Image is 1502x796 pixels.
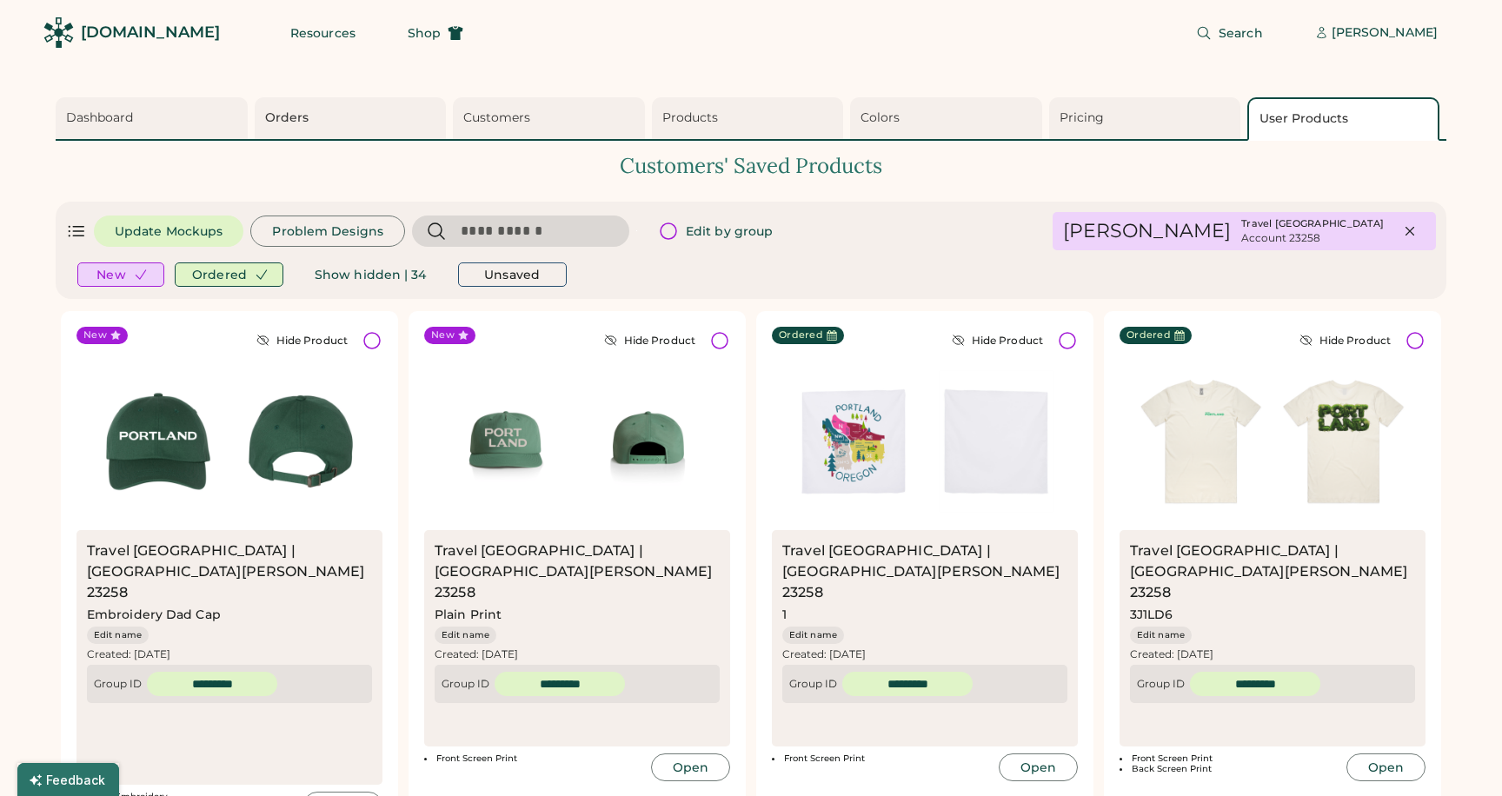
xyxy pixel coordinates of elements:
div: Ordered [1126,328,1171,342]
button: Resources [269,16,376,50]
img: generate-image [1130,370,1273,513]
li: Front Screen Print [424,753,646,764]
button: Hide Product [938,327,1057,355]
div: Orders [265,109,442,127]
div: Group ID [94,677,142,691]
button: New [77,262,164,287]
div: Travel [GEOGRAPHIC_DATA] | [GEOGRAPHIC_DATA][PERSON_NAME] 23258 [1130,541,1415,603]
div: Group ID [789,677,837,691]
div: Customers [463,109,640,127]
button: Search [1175,16,1284,50]
button: Hide Product [243,327,362,355]
div: 1 [782,607,869,624]
div: Pricing [1060,109,1236,127]
div: Customers' Saved Products [56,151,1446,181]
button: Ordered [175,262,283,287]
div: Products [662,109,839,127]
div: Group ID [442,677,489,691]
button: Hide Product [1286,327,1405,355]
div: Created: [DATE] [87,647,372,661]
div: [PERSON_NAME] [1332,24,1438,42]
img: Rendered Logo - Screens [43,17,74,48]
img: generate-image [1273,370,1415,513]
div: 3J1LD6 [1130,607,1217,624]
button: Show hidden | 34 [294,261,448,289]
div: Travel [GEOGRAPHIC_DATA] | [GEOGRAPHIC_DATA][PERSON_NAME] 23258 [435,541,720,603]
div: [PERSON_NAME] [1063,219,1231,243]
div: Account 23258 [1241,231,1328,245]
div: User Products [1259,110,1432,128]
button: Open [999,753,1078,781]
button: Open [651,753,730,781]
button: Last Order Date: [1174,330,1185,341]
button: Edit name [1130,627,1192,644]
img: generate-image [782,370,925,513]
div: Created: [DATE] [1130,647,1415,661]
li: Front Screen Print [772,753,994,764]
div: Travel [GEOGRAPHIC_DATA] [1241,217,1384,231]
img: generate-image [87,370,229,513]
div: Travel [GEOGRAPHIC_DATA] | [GEOGRAPHIC_DATA][PERSON_NAME] 23258 [87,541,372,603]
div: Show list view [66,221,87,242]
div: Colors [861,109,1037,127]
button: Problem Designs [250,216,405,247]
img: generate-image [577,370,720,513]
div: New [83,328,107,342]
div: Created: [DATE] [435,647,720,661]
button: Hide Product [590,327,709,355]
img: generate-image [925,370,1067,513]
button: Unsaved [458,262,567,287]
span: Shop [408,27,441,39]
iframe: Front Chat [1419,718,1494,793]
div: Created: [DATE] [782,647,1067,661]
div: Group ID [1137,677,1185,691]
button: Edit name [435,627,496,644]
div: Embroidery Dad Cap [87,607,221,624]
button: Update Mockups [94,216,243,247]
button: Edit name [87,627,149,644]
div: Dashboard [66,109,243,127]
button: Shop [387,16,484,50]
div: Travel [GEOGRAPHIC_DATA] | [GEOGRAPHIC_DATA][PERSON_NAME] 23258 [782,541,1067,603]
button: Last Order Date: [827,330,837,341]
button: Open [1346,753,1426,781]
div: [DOMAIN_NAME] [81,22,220,43]
div: New [431,328,455,342]
span: Search [1219,27,1263,39]
img: generate-image [229,370,372,513]
button: Edit name [782,627,844,644]
span: Edit by group [686,225,773,237]
li: Back Screen Print [1120,764,1341,774]
div: Ordered [779,328,823,342]
img: generate-image [435,370,577,513]
button: Edit by group [644,216,794,247]
li: Front Screen Print [1120,753,1341,764]
div: Plain Print [435,607,522,624]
